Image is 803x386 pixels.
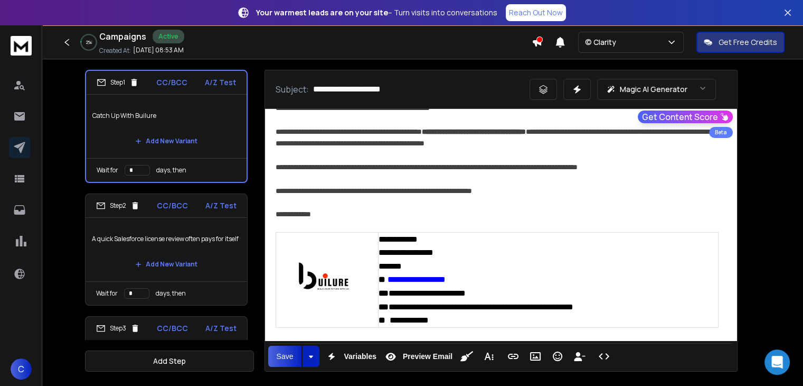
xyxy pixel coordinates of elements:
[85,351,254,372] button: Add Step
[96,289,118,298] p: Wait for
[696,32,785,53] button: Get Free Credits
[570,346,590,367] button: Insert Unsubscribe Link
[96,201,140,210] div: Step 2
[86,39,92,45] p: 2 %
[205,77,236,88] p: A/Z Test
[506,4,566,21] a: Reach Out Now
[157,323,188,334] p: CC/BCC
[127,131,206,152] button: Add New Variant
[638,111,733,123] button: Get Content Score
[156,166,186,174] p: days, then
[96,324,140,333] div: Step 3
[322,346,379,367] button: Variables
[97,78,139,87] div: Step 1
[205,323,237,334] p: A/Z Test
[585,37,620,48] p: © Clarity
[764,350,790,375] div: Open Intercom Messenger
[719,37,777,48] p: Get Free Credits
[342,352,379,361] span: Variables
[11,36,32,56] img: logo
[594,346,614,367] button: Code View
[85,70,248,183] li: Step1CC/BCCA/Z TestCatch Up With BuilureAdd New VariantWait fordays, then
[509,7,563,18] p: Reach Out Now
[620,84,687,95] p: Magic AI Generator
[127,254,206,275] button: Add New Variant
[156,77,187,88] p: CC/BCC
[133,46,184,54] p: [DATE] 08:53 AM
[525,346,545,367] button: Insert Image (Ctrl+P)
[597,79,716,100] button: Magic AI Generator
[205,200,237,211] p: A/Z Test
[256,7,388,17] strong: Your warmest leads are on your site
[99,30,146,43] h1: Campaigns
[547,346,568,367] button: Emoticons
[97,166,118,174] p: Wait for
[11,359,32,380] button: C
[153,30,184,43] div: Active
[479,346,499,367] button: More Text
[457,346,477,367] button: Clean HTML
[156,289,186,298] p: days, then
[256,7,497,18] p: – Turn visits into conversations
[92,224,241,254] p: A quick Salesforce license review often pays for itself
[401,352,455,361] span: Preview Email
[92,101,240,131] p: Catch Up With Builure
[503,346,523,367] button: Insert Link (Ctrl+K)
[268,346,302,367] button: Save
[85,194,248,306] li: Step2CC/BCCA/Z TestA quick Salesforce license review often pays for itselfAdd New VariantWait for...
[709,127,733,138] div: Beta
[157,200,188,211] p: CC/BCC
[381,346,455,367] button: Preview Email
[276,83,309,96] p: Subject:
[99,47,131,55] p: Created At:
